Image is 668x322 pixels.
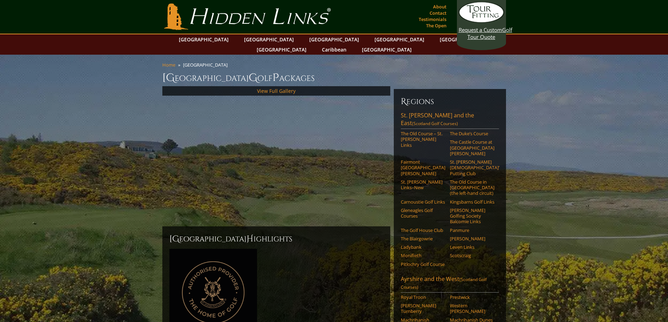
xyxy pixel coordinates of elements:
a: The Open [424,21,448,30]
a: [GEOGRAPHIC_DATA] [253,44,310,55]
a: Scotscraig [450,253,494,258]
a: View Full Gallery [257,88,296,94]
a: [GEOGRAPHIC_DATA] [436,34,493,44]
a: St. [PERSON_NAME] Links–New [401,179,445,191]
a: The Old Course – St. [PERSON_NAME] Links [401,131,445,148]
h2: [GEOGRAPHIC_DATA] ighlights [169,233,383,245]
a: Fairmont [GEOGRAPHIC_DATA][PERSON_NAME] [401,159,445,176]
a: Ayrshire and the West(Scotland Golf Courses) [401,275,499,293]
a: The Duke’s Course [450,131,494,136]
a: St. [PERSON_NAME] and the East(Scotland Golf Courses) [401,111,499,129]
span: (Scotland Golf Courses) [412,121,458,126]
a: Kingsbarns Golf Links [450,199,494,205]
a: St. [PERSON_NAME] [DEMOGRAPHIC_DATA]’ Putting Club [450,159,494,176]
a: [GEOGRAPHIC_DATA] [358,44,415,55]
a: Ladybank [401,244,445,250]
span: Request a Custom [459,26,502,33]
a: Request a CustomGolf Tour Quote [459,2,504,40]
li: [GEOGRAPHIC_DATA] [183,62,230,68]
a: Home [162,62,175,68]
a: About [431,2,448,12]
a: Prestwick [450,294,494,300]
a: The Blairgowrie [401,236,445,241]
a: [PERSON_NAME] Turnberry [401,303,445,314]
a: The Golf House Club [401,227,445,233]
a: Monifieth [401,253,445,258]
a: Western [PERSON_NAME] [450,303,494,314]
a: Testimonials [417,14,448,24]
a: Leven Links [450,244,494,250]
a: The Old Course in [GEOGRAPHIC_DATA] (the left-hand circuit) [450,179,494,196]
a: [GEOGRAPHIC_DATA] [371,34,428,44]
span: G [249,71,257,85]
a: [GEOGRAPHIC_DATA] [241,34,297,44]
a: Caribbean [318,44,350,55]
a: [GEOGRAPHIC_DATA] [306,34,363,44]
a: The Castle Course at [GEOGRAPHIC_DATA][PERSON_NAME] [450,139,494,156]
a: Pitlochry Golf Course [401,261,445,267]
a: [GEOGRAPHIC_DATA] [175,34,232,44]
a: [PERSON_NAME] [450,236,494,241]
a: Contact [428,8,448,18]
a: Royal Troon [401,294,445,300]
span: H [247,233,254,245]
a: Panmure [450,227,494,233]
span: (Scotland Golf Courses) [401,276,487,290]
span: P [272,71,279,85]
a: Carnoustie Golf Links [401,199,445,205]
a: Gleneagles Golf Courses [401,207,445,219]
h1: [GEOGRAPHIC_DATA] olf ackages [162,71,506,85]
h6: Regions [401,96,499,107]
a: [PERSON_NAME] Golfing Society Balcomie Links [450,207,494,225]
